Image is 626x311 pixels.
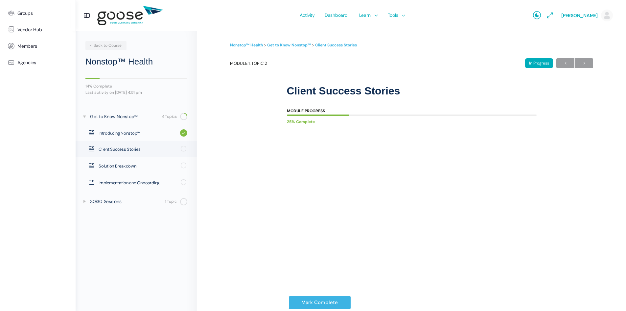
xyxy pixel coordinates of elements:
[76,125,197,141] a: Introducing Nonstop™
[593,279,626,311] iframe: Chat Widget
[99,163,176,169] span: Solution Breakdown
[165,198,177,205] div: 1 Topic
[90,198,163,205] div: 30/30 Sessions
[575,59,593,68] span: →
[287,85,537,97] h1: Client Success Stories
[267,42,311,48] a: Get to Know Nonstop™
[85,91,187,94] div: Last activity on [DATE] 4:51 pm
[76,158,197,174] a: Solution Breakdown
[561,13,598,18] span: [PERSON_NAME]
[525,58,553,68] div: In Progress
[85,55,187,68] h2: Nonstop™ Health
[76,108,197,125] a: Get to Know Nonstop™ 4 Topics
[85,41,127,50] a: Back to Course
[3,5,72,21] a: Groups
[315,42,357,48] a: Client Success Stories
[17,27,42,33] span: Vendor Hub
[575,58,593,68] a: Next→
[3,21,72,38] a: Vendor Hub
[99,146,176,153] span: Client Success Stories
[17,11,33,16] span: Groups
[289,296,351,309] input: Mark Complete
[89,43,122,48] span: Back to Course
[556,58,574,68] a: ←Previous
[230,42,263,48] a: Nonstop™ Health
[17,60,36,65] span: Agencies
[230,61,267,65] span: Module 1, Topic 2
[76,193,197,210] a: 30/30 Sessions 1 Topic
[287,117,530,126] div: 25% Complete
[556,59,574,68] span: ←
[3,38,72,54] a: Members
[162,114,177,120] div: 4 Topics
[99,130,177,137] span: Introducing Nonstop™
[99,180,176,186] span: Implementation and Onboarding
[76,174,197,191] a: Implementation and Onboarding
[85,84,187,88] div: 14% Complete
[287,109,325,113] div: Module Progress
[76,141,197,157] a: Client Success Stories
[17,43,37,49] span: Members
[3,54,72,71] a: Agencies
[90,113,160,120] div: Get to Know Nonstop™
